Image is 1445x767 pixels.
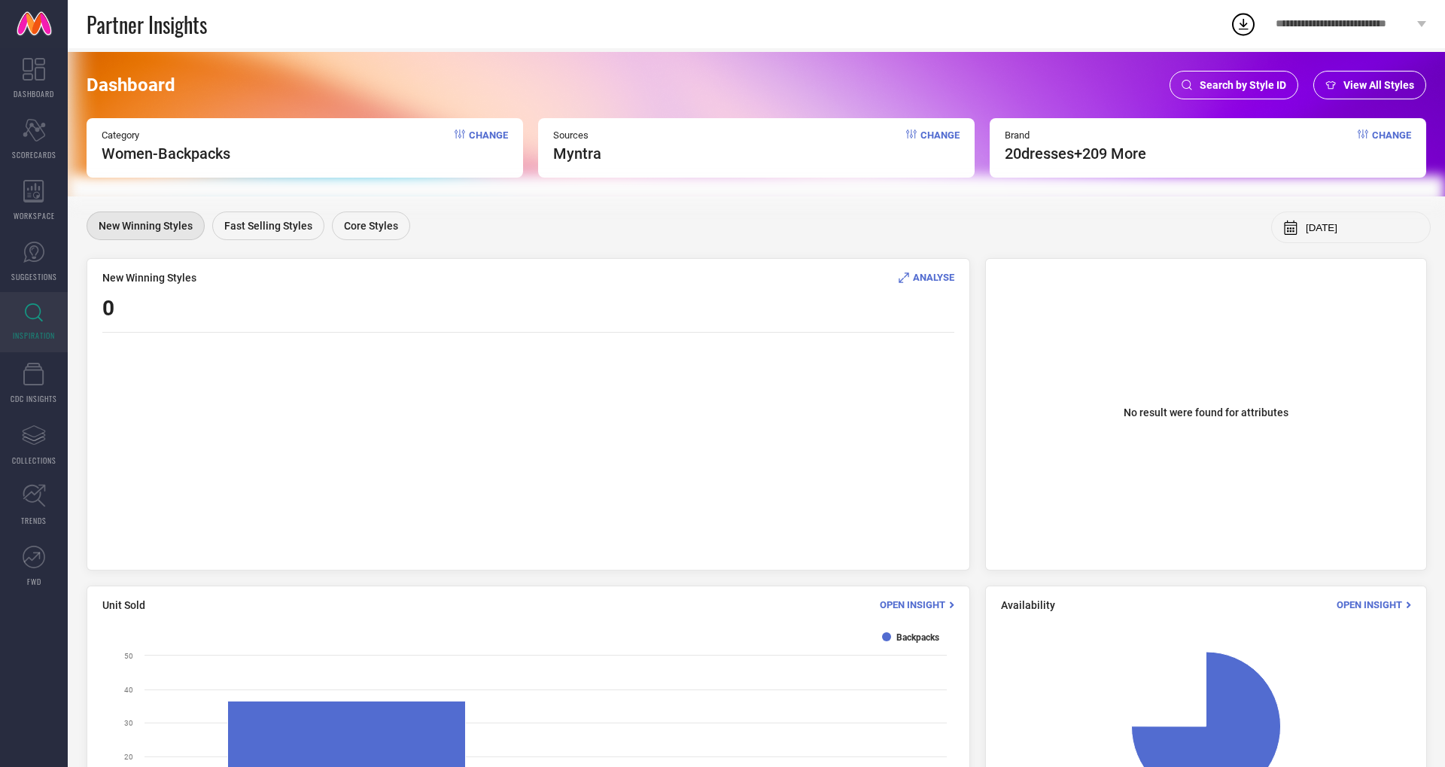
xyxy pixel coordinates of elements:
span: Unit Sold [102,599,145,611]
span: WORKSPACE [14,210,55,221]
span: SCORECARDS [12,149,56,160]
input: Select month [1306,222,1419,233]
div: Open download list [1230,11,1257,38]
span: Change [469,129,508,163]
span: New Winning Styles [99,220,193,232]
span: TRENDS [21,515,47,526]
span: Dashboard [87,75,175,96]
span: COLLECTIONS [12,455,56,466]
span: Core Styles [344,220,398,232]
span: Change [1372,129,1411,163]
text: 30 [124,719,133,727]
span: Brand [1005,129,1146,141]
div: Open Insight [880,598,954,612]
span: ANALYSE [913,272,954,283]
span: Fast Selling Styles [224,220,312,232]
text: 20 [124,753,133,761]
span: INSPIRATION [13,330,55,341]
span: Category [102,129,230,141]
span: Availability [1001,599,1055,611]
span: New Winning Styles [102,272,196,284]
span: Open Insight [880,599,945,610]
text: Backpacks [896,632,939,643]
span: Women-Backpacks [102,145,230,163]
span: Open Insight [1337,599,1402,610]
text: 50 [124,652,133,660]
span: SUGGESTIONS [11,271,57,282]
span: CDC INSIGHTS [11,393,57,404]
span: myntra [553,145,601,163]
span: 0 [102,296,114,321]
span: No result were found for attributes [1124,406,1288,419]
div: Analyse [899,270,954,285]
span: DASHBOARD [14,88,54,99]
span: View All Styles [1343,79,1414,91]
span: Partner Insights [87,9,207,40]
span: Search by Style ID [1200,79,1286,91]
span: FWD [27,576,41,587]
text: 40 [124,686,133,694]
span: Sources [553,129,601,141]
span: Change [920,129,960,163]
div: Open Insight [1337,598,1411,612]
span: 20dresses +209 More [1005,145,1146,163]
